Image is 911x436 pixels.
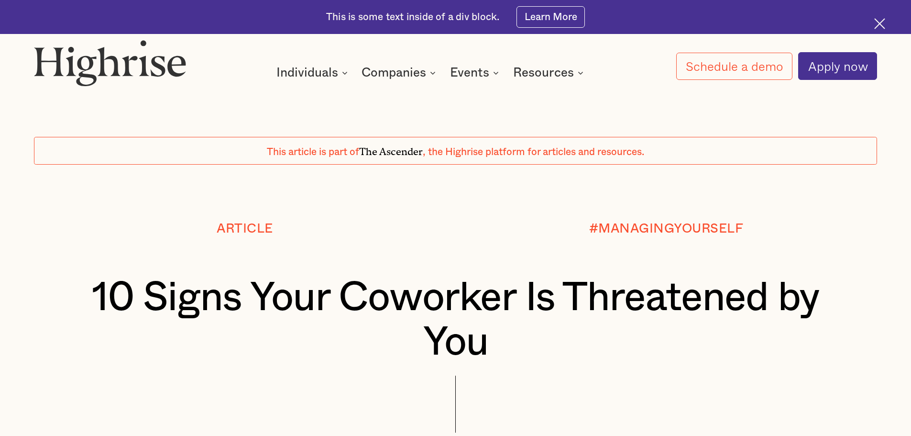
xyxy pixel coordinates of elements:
[450,67,502,78] div: Events
[516,6,585,28] a: Learn More
[450,67,489,78] div: Events
[276,67,351,78] div: Individuals
[589,222,744,235] div: #MANAGINGYOURSELF
[874,18,885,29] img: Cross icon
[423,147,644,157] span: , the Highrise platform for articles and resources.
[359,143,423,155] span: The Ascender
[34,40,186,86] img: Highrise logo
[798,52,877,80] a: Apply now
[267,147,359,157] span: This article is part of
[69,276,842,365] h1: 10 Signs Your Coworker Is Threatened by You
[326,11,499,24] div: This is some text inside of a div block.
[513,67,586,78] div: Resources
[513,67,574,78] div: Resources
[362,67,439,78] div: Companies
[676,53,793,80] a: Schedule a demo
[217,222,273,235] div: Article
[362,67,426,78] div: Companies
[276,67,338,78] div: Individuals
